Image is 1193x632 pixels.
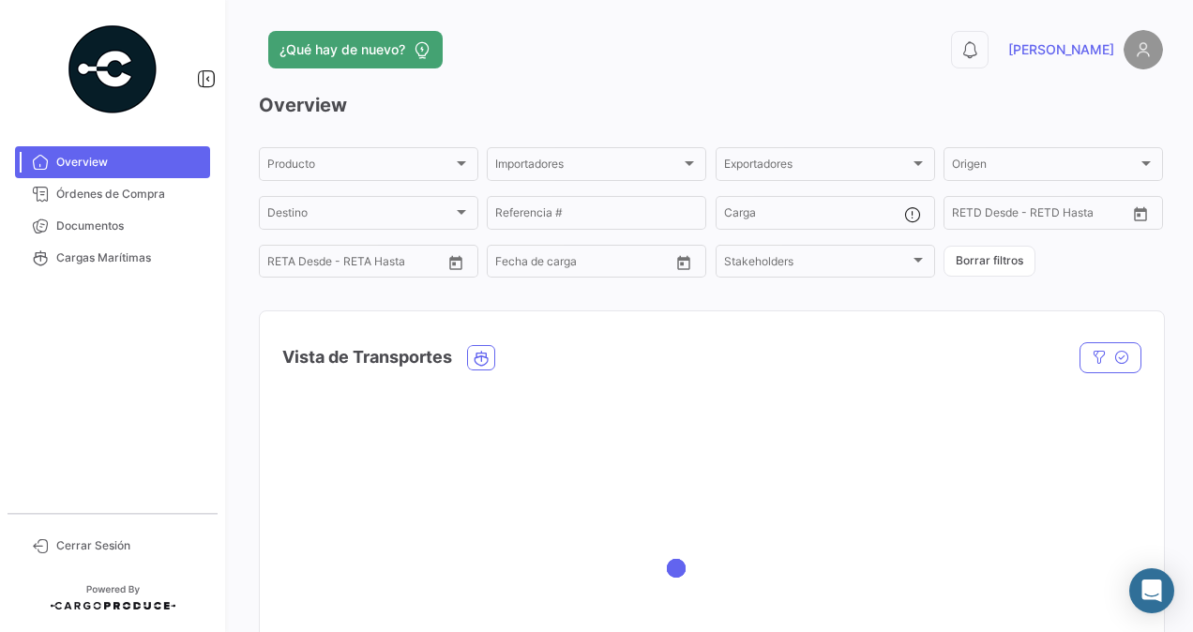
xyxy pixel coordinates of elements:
[15,242,210,274] a: Cargas Marítimas
[56,186,203,203] span: Órdenes de Compra
[724,258,910,271] span: Stakeholders
[542,258,626,271] input: Hasta
[1008,40,1114,59] span: [PERSON_NAME]
[56,218,203,234] span: Documentos
[670,248,698,277] button: Open calendar
[468,346,494,369] button: Ocean
[15,210,210,242] a: Documentos
[944,246,1035,277] button: Borrar filtros
[1126,200,1155,228] button: Open calendar
[56,537,203,554] span: Cerrar Sesión
[282,344,452,370] h4: Vista de Transportes
[56,249,203,266] span: Cargas Marítimas
[279,40,405,59] span: ¿Qué hay de nuevo?
[15,178,210,210] a: Órdenes de Compra
[259,92,1163,118] h3: Overview
[267,258,301,271] input: Desde
[724,160,910,173] span: Exportadores
[56,154,203,171] span: Overview
[442,248,470,277] button: Open calendar
[15,146,210,178] a: Overview
[1124,30,1163,69] img: placeholder-user.png
[268,31,443,68] button: ¿Qué hay de nuevo?
[952,209,986,222] input: Desde
[267,160,453,173] span: Producto
[999,209,1082,222] input: Hasta
[66,23,159,116] img: powered-by.png
[314,258,398,271] input: Hasta
[495,160,681,173] span: Importadores
[267,209,453,222] span: Destino
[1129,568,1174,613] div: Abrir Intercom Messenger
[495,258,529,271] input: Desde
[952,160,1138,173] span: Origen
